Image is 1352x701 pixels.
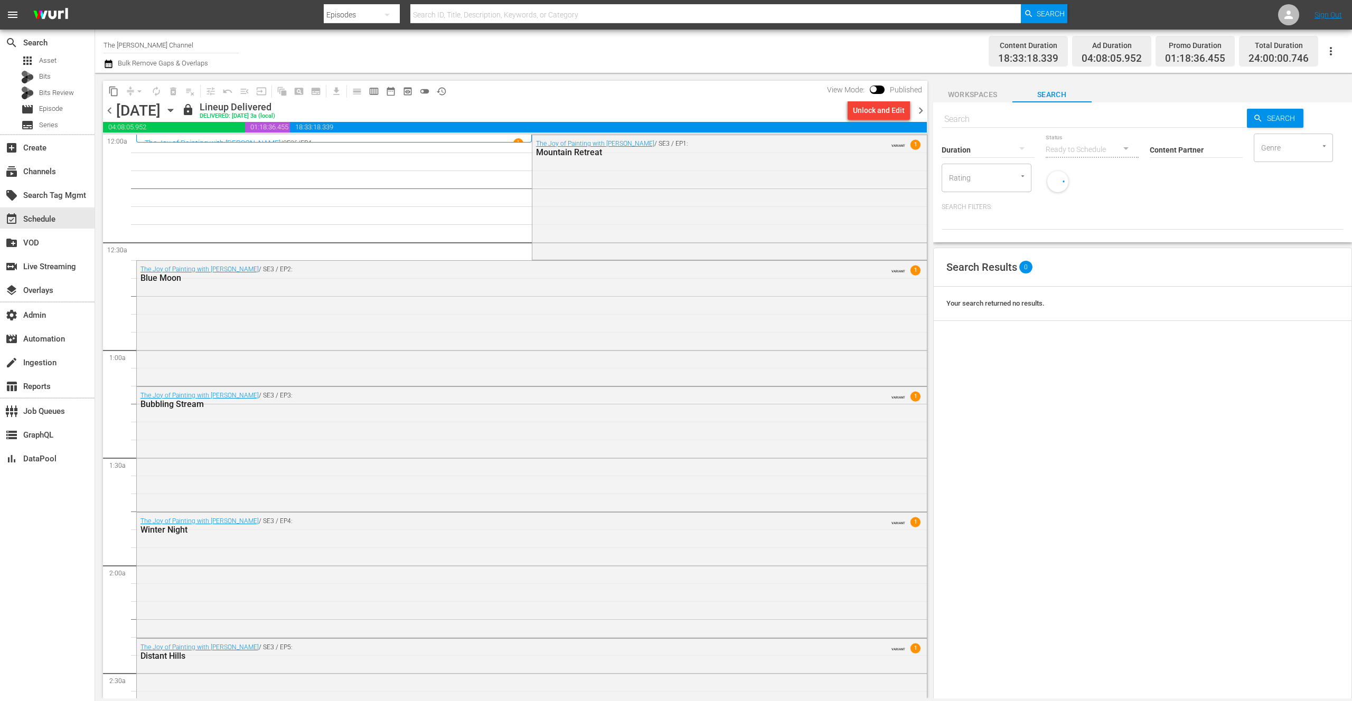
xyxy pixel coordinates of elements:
span: Update Metadata from Key Asset [253,83,270,100]
span: 1 [910,139,920,149]
span: Search [1263,109,1303,128]
span: DataPool [5,452,18,465]
span: Your search returned no results. [946,299,1045,307]
span: chevron_right [914,104,927,117]
div: Lineup Delivered [200,101,275,113]
span: Published [885,86,927,94]
span: Day Calendar View [345,81,365,101]
div: / SE3 / EP2: [140,266,863,283]
div: Total Duration [1248,38,1309,53]
p: / [280,139,283,147]
span: VARIANT [891,391,905,399]
span: 1 [910,643,920,653]
span: Copy Lineup [105,83,122,100]
div: [DATE] [116,102,161,119]
button: Search [1021,4,1067,23]
span: Episode [21,103,34,116]
span: Search [5,36,18,49]
div: / SE3 / EP3: [140,392,863,409]
span: date_range_outlined [386,86,396,97]
span: Clear Lineup [182,83,199,100]
a: The Joy of Painting with [PERSON_NAME] [536,140,654,147]
span: Episode [39,103,63,114]
span: Loop Content [148,83,165,100]
span: Admin [5,309,18,321]
p: Search Filters: [942,203,1344,212]
span: 04:08:05.952 [103,122,245,132]
span: 1 [910,265,920,275]
span: GraphQL [5,429,18,441]
div: Ad Duration [1082,38,1142,53]
span: Job Queues [5,405,18,418]
span: Select an event to delete [165,83,182,100]
span: toggle_off [419,86,430,97]
span: Month Calendar View [382,83,399,100]
div: Ready to Schedule [1046,135,1139,164]
span: history_outlined [436,86,447,97]
span: Fill episodes with ad slates [236,83,253,100]
span: VARIANT [891,642,905,651]
span: View Mode: [822,86,870,94]
span: Download as CSV [324,81,345,101]
button: Open [1018,171,1028,181]
span: VARIANT [891,516,905,525]
span: calendar_view_week_outlined [369,86,379,97]
div: DELIVERED: [DATE] 3a (local) [200,113,275,120]
span: menu [6,8,19,21]
span: Series [39,120,58,130]
span: Remove Gaps & Overlaps [122,83,148,100]
span: 01:18:36.455 [1165,53,1225,65]
p: SE26 / [283,139,301,147]
div: / SE3 / EP4: [140,517,863,535]
a: The Joy of Painting with [PERSON_NAME] [140,392,259,399]
span: Refresh All Search Blocks [270,81,290,101]
span: Search [1037,4,1065,23]
span: Bulk Remove Gaps & Overlaps [116,59,208,67]
div: Mountain Retreat [536,147,868,157]
span: Automation [5,333,18,345]
span: Asset [21,54,34,67]
span: View History [433,83,450,100]
span: Revert to Primary Episode [219,83,236,100]
a: The Joy of Painting with [PERSON_NAME] [140,266,259,273]
div: Bits Review [21,87,34,99]
button: Search [1247,109,1303,128]
a: Sign Out [1315,11,1342,19]
span: 18:33:18.339 [290,122,927,132]
span: 01:18:36.455 [245,122,290,132]
span: VARIANT [891,139,905,147]
div: / SE3 / EP5: [140,643,863,661]
p: 1 [517,139,520,147]
div: / SE3 / EP1: [536,140,868,157]
span: Search Tag Mgmt [5,189,18,202]
span: Channels [5,165,18,178]
span: Search Results [946,261,1017,273]
span: 04:08:05.952 [1082,53,1142,65]
span: 18:33:18.339 [998,53,1058,65]
button: Unlock and Edit [848,101,910,120]
a: The Joy of Painting with [PERSON_NAME] [140,643,259,651]
div: Bubbling Stream [140,399,863,409]
span: lock [182,103,194,116]
span: Workspaces [933,88,1012,101]
span: Asset [39,55,57,66]
span: 24:00:00.746 [1248,53,1309,65]
span: Create Search Block [290,83,307,100]
span: Bits [39,71,51,82]
span: 0 [1019,261,1032,273]
span: chevron_left [103,104,116,117]
span: VARIANT [891,264,905,273]
div: Content Duration [998,38,1058,53]
span: Create [5,141,18,154]
img: ans4CAIJ8jUAAAAAAAAAAAAAAAAAAAAAAAAgQb4GAAAAAAAAAAAAAAAAAAAAAAAAJMjXAAAAAAAAAAAAAAAAAAAAAAAAgAT5G... [25,3,76,27]
a: The Joy of Painting with [PERSON_NAME] [145,139,280,147]
div: Winter Night [140,525,863,535]
span: 1 [910,517,920,527]
p: EP4 [301,139,312,147]
span: preview_outlined [402,86,413,97]
span: Reports [5,380,18,393]
span: Toggle to switch from Published to Draft view. [870,86,877,93]
span: Week Calendar View [365,83,382,100]
span: Bits Review [39,88,74,98]
span: Schedule [5,213,18,225]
